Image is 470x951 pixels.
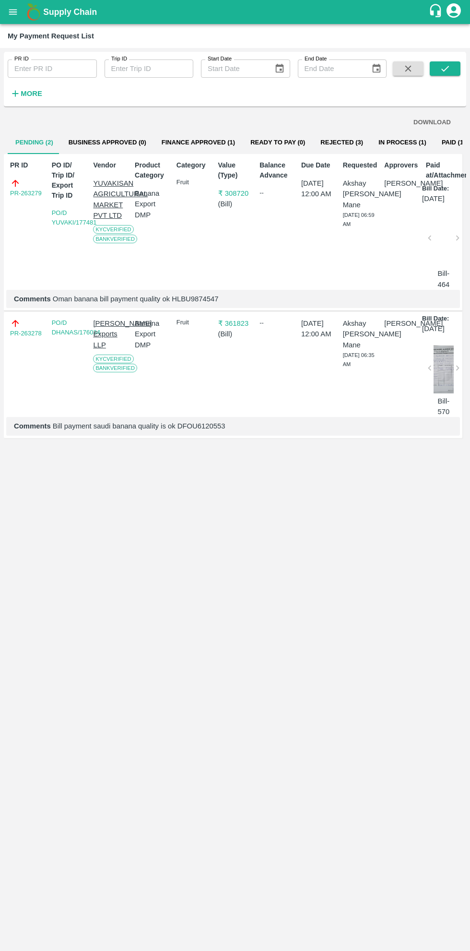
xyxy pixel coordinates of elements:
[371,131,434,154] button: In Process (1)
[243,131,313,154] button: Ready To Pay (0)
[24,2,43,22] img: logo
[111,55,127,63] label: Trip ID
[176,160,211,170] p: Category
[93,225,133,234] span: KYC Verified
[343,318,377,350] p: Akshay [PERSON_NAME] Mane
[93,235,137,243] span: Bank Verified
[422,193,445,204] p: [DATE]
[218,329,252,339] p: ( Bill )
[135,160,169,180] p: Product Category
[135,318,169,350] p: Banana Export DMP
[422,323,445,334] p: [DATE]
[422,314,449,323] p: Bill Date:
[343,178,377,210] p: Akshay [PERSON_NAME] Mane
[218,199,252,209] p: ( Bill )
[259,318,294,328] div: --
[343,160,377,170] p: Requested
[8,30,94,42] div: My Payment Request List
[201,59,267,78] input: Start Date
[93,178,127,221] p: YUVAKISAN AGRICULTURAL MARKET PVT LTD
[14,294,452,304] p: Oman banana bill payment quality ok HLBU9874547
[93,160,127,170] p: Vendor
[410,114,455,131] button: DOWNLOAD
[52,319,100,336] a: PO/D DHANAS/176034
[343,352,375,368] span: [DATE] 06:35 AM
[259,160,294,180] p: Balance Advance
[428,3,445,21] div: customer-support
[10,189,42,198] a: PR-263279
[218,160,252,180] p: Value (Type)
[14,295,51,303] b: Comments
[10,160,44,170] p: PR ID
[218,188,252,199] p: ₹ 308720
[259,188,294,198] div: --
[298,59,364,78] input: End Date
[426,160,460,180] p: Paid at/Attachments
[270,59,289,78] button: Choose date
[422,184,449,193] p: Bill Date:
[218,318,252,329] p: ₹ 361823
[305,55,327,63] label: End Date
[176,178,211,187] p: Fruit
[93,355,133,363] span: KYC Verified
[52,209,97,226] a: PO/D YUVAKI/177481
[445,2,462,22] div: account of current user
[105,59,194,78] input: Enter Trip ID
[384,178,418,189] p: [PERSON_NAME]
[8,59,97,78] input: Enter PR ID
[301,178,335,200] p: [DATE] 12:00 AM
[14,422,51,430] b: Comments
[52,160,86,201] p: PO ID/ Trip ID/ Export Trip ID
[10,329,42,338] a: PR-263278
[384,318,418,329] p: [PERSON_NAME]
[2,1,24,23] button: open drawer
[14,55,29,63] label: PR ID
[135,188,169,220] p: Banana Export DMP
[301,318,335,340] p: [DATE] 12:00 AM
[8,131,61,154] button: Pending (2)
[343,212,375,227] span: [DATE] 06:59 AM
[61,131,154,154] button: Business Approved (0)
[313,131,371,154] button: Rejected (3)
[21,90,42,97] strong: More
[208,55,232,63] label: Start Date
[367,59,386,78] button: Choose date
[93,318,127,350] p: [PERSON_NAME] Exports LLP
[434,268,454,290] p: Bill-464
[434,396,454,417] p: Bill-570
[93,364,137,372] span: Bank Verified
[43,5,428,19] a: Supply Chain
[301,160,335,170] p: Due Date
[384,160,418,170] p: Approvers
[14,421,452,431] p: Bill payment saudi banana quality is ok DFOU6120553
[176,318,211,327] p: Fruit
[8,85,45,102] button: More
[43,7,97,17] b: Supply Chain
[154,131,243,154] button: Finance Approved (1)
